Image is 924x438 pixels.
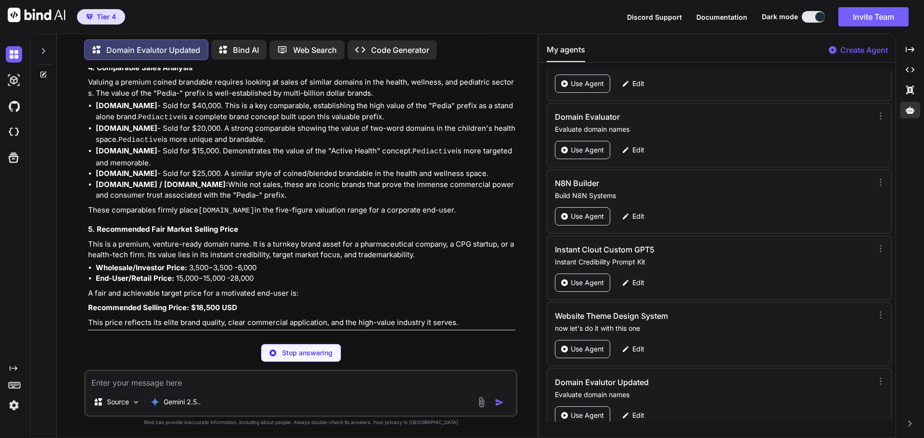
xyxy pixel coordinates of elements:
li: - Sold for $25,000. A similar style of coined/blended brandable in the health and wellness space. [96,168,515,179]
h3: Domain Evaluator [555,111,775,123]
img: darkAi-studio [6,72,22,88]
h3: Instant Clout Custom GPT5 [555,244,775,255]
p: Use Agent [571,145,604,155]
strong: 5. Recommended Fair Market Selling Price [88,225,238,234]
p: This price reflects its elite brand quality, clear commercial application, and the high-value ind... [88,317,515,328]
li: - Sold for $40,000. This is a key comparable, establishing the high value of the "Pedia" prefix a... [96,100,515,123]
h3: N8N Builder [555,177,775,189]
p: Gemini 2.5.. [164,397,201,407]
li: - Sold for $20,000. A strong comparable showing the value of two-word domains in the children's h... [96,123,515,146]
p: Use Agent [571,212,604,221]
mo: − [208,263,213,272]
button: My agents [547,44,585,62]
code: Pediactive [138,113,181,122]
annotation: 3,500 - [213,263,238,272]
p: Use Agent [571,411,604,420]
p: now let's do it with this one [555,324,869,333]
p: Build N8N Systems [555,191,869,200]
strong: End-User/Retail Price: [96,274,174,283]
strong: [DOMAIN_NAME] [96,169,157,178]
li: 28,000 [96,273,515,284]
p: Web Search [293,44,337,56]
p: Bind AI [233,44,259,56]
mn: 500 [195,263,208,272]
button: Discord Support [627,12,682,22]
strong: 4. Comparable Sales Analysis [88,63,192,72]
p: This is a premium, venture-ready domain name. It is a turnkey brand asset for a pharmaceutical co... [88,239,515,261]
p: Edit [632,411,644,420]
img: Bind AI [8,8,65,22]
strong: [DOMAIN_NAME] / [DOMAIN_NAME]: [96,180,228,189]
p: Edit [632,212,644,221]
img: githubDark [6,98,22,114]
p: Edit [632,344,644,354]
img: cloudideIcon [6,124,22,140]
p: Use Agent [571,278,604,288]
p: These comparables firmly place in the five-figure valuation range for a corporate end-user. [88,205,515,217]
p: A fair and achievable target price for a motivated end-user is: [88,288,515,299]
mo: , [183,274,185,283]
strong: [DOMAIN_NAME] [96,124,157,133]
h3: Website Theme Design System [555,310,775,322]
img: premium [86,14,93,20]
code: [DOMAIN_NAME] [198,207,255,215]
code: Pediactive [118,136,162,144]
p: Create Agent [840,44,888,56]
img: Pick Models [132,398,140,406]
img: settings [6,397,22,413]
p: Evaluate domain names [555,390,869,400]
h3: Domain Evalutor Updated [555,376,775,388]
img: icon [495,398,504,407]
span: Discord Support [627,13,682,21]
strong: Recommended Selling Price: $18,500 USD [88,303,237,312]
li: - Sold for $15,000. Demonstrates the value of the "Active Health" concept. is more targeted and m... [96,146,515,168]
mo: − [198,274,203,283]
p: Valuing a premium coined brandable requires looking at sales of similar domains in the health, we... [88,77,515,99]
button: premiumTier 4 [77,9,125,25]
annotation: 15,000 - [203,274,230,283]
p: Domain Evalutor Updated [106,44,200,56]
img: darkChat [6,46,22,63]
img: attachment [476,397,487,408]
p: Code Generator [371,44,429,56]
code: Pediactive [412,148,456,156]
img: Gemini 2.5 Pro [150,397,160,407]
span: Tier 4 [97,12,116,22]
p: Edit [632,79,644,88]
span: Documentation [696,13,747,21]
p: Use Agent [571,344,604,354]
mn: 000 [185,274,198,283]
strong: [DOMAIN_NAME] [96,101,157,110]
p: Use Agent [571,79,604,88]
li: While not sales, these are iconic brands that prove the immense commercial power and consumer tru... [96,179,515,201]
p: Stop answering [282,348,333,358]
p: Evaluate domain names [555,125,869,134]
p: Bind can provide inaccurate information, including about people. Always double-check its answers.... [84,419,517,426]
strong: [DOMAIN_NAME] [96,146,157,155]
p: Source [107,397,129,407]
mn: 3 [189,263,193,272]
span: Dark mode [762,12,798,22]
button: Invite Team [838,7,909,26]
strong: Wholesale/Investor Price: [96,263,187,272]
mo: , [193,263,195,272]
li: 6,000 [96,263,515,274]
p: Instant Credibility Prompt Kit [555,257,869,267]
button: Documentation [696,12,747,22]
p: Edit [632,145,644,155]
mn: 15 [176,274,183,283]
p: Edit [632,278,644,288]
